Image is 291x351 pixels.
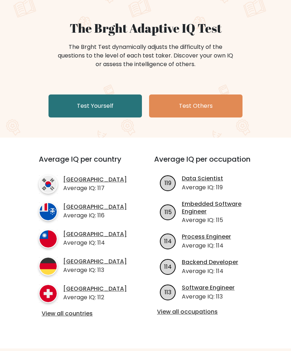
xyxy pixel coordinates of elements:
[63,258,127,266] a: [GEOGRAPHIC_DATA]
[63,239,127,248] p: Average IQ: 114
[39,230,57,249] img: country
[182,259,238,267] a: Backend Developer
[63,231,127,239] a: [GEOGRAPHIC_DATA]
[63,294,127,302] p: Average IQ: 112
[154,155,261,172] h3: Average IQ per occupation
[4,21,287,36] h1: The Brght Adaptive IQ Test
[164,263,172,271] text: 114
[39,203,57,221] img: country
[182,285,235,292] a: Software Engineer
[42,310,125,318] a: View all countries
[182,234,231,241] a: Process Engineer
[63,286,127,293] a: [GEOGRAPHIC_DATA]
[182,201,261,216] a: Embedded Software Engineer
[39,155,128,172] h3: Average IQ per country
[165,288,171,297] text: 113
[182,267,238,276] p: Average IQ: 114
[182,175,223,183] a: Data Scientist
[182,184,223,192] p: Average IQ: 119
[39,285,57,303] img: country
[56,43,235,69] div: The Brght Test dynamically adjusts the difficulty of the questions to the level of each test take...
[149,95,242,118] a: Test Others
[63,184,127,193] p: Average IQ: 117
[39,175,57,194] img: country
[157,309,258,316] a: View all occupations
[165,208,172,217] text: 115
[63,266,127,275] p: Average IQ: 113
[63,204,127,211] a: [GEOGRAPHIC_DATA]
[63,176,127,184] a: [GEOGRAPHIC_DATA]
[182,293,235,301] p: Average IQ: 113
[48,95,142,118] a: Test Yourself
[39,257,57,276] img: country
[182,242,231,250] p: Average IQ: 114
[182,216,261,225] p: Average IQ: 115
[164,237,172,246] text: 114
[63,212,127,220] p: Average IQ: 116
[165,179,171,188] text: 119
